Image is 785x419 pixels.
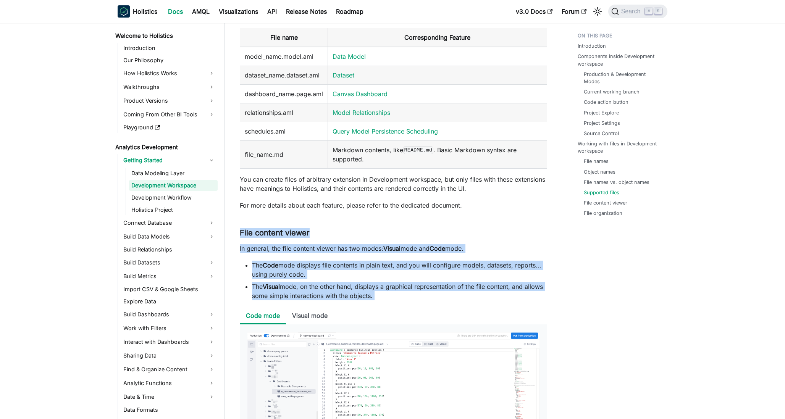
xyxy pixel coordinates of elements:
kbd: ⌘ [645,8,653,15]
li: Visual mode [286,308,334,324]
a: File names vs. object names [584,179,649,186]
td: schedules.aml [240,122,328,140]
a: Coming From Other BI Tools [121,108,218,121]
a: Current working branch [584,88,640,95]
a: Release Notes [281,5,331,18]
a: Welcome to Holistics [113,31,218,41]
a: AMQL [187,5,214,18]
a: Our Philosophy [121,55,218,66]
h3: File content viewer [240,228,547,238]
button: Search (Command+K) [608,5,667,18]
td: dataset_name.dataset.aml [240,66,328,84]
th: Corresponding Feature [328,28,547,47]
li: The mode, on the other hand, displays a graphical representation of the file content, and allows ... [252,282,547,300]
a: Build Relationships [121,244,218,255]
a: Components inside Development workspace [578,53,663,67]
a: File organization [584,209,622,217]
p: For more details about each feature, please refer to the dedicated document. [240,201,547,210]
a: Data Model [333,53,366,60]
a: Project Settings [584,119,620,127]
a: v3.0 Docs [511,5,557,18]
a: Build Datasets [121,256,218,269]
td: dashboard_name.page.aml [240,84,328,103]
a: File content viewer [584,199,627,206]
a: Walkthroughs [121,81,218,93]
a: Playground [121,122,218,133]
a: Sharing Data [121,350,218,362]
li: Code mode [240,308,286,324]
a: Docs [163,5,187,18]
b: Holistics [133,7,157,16]
a: Production & Development Modes [584,71,660,85]
a: Code action button [584,98,628,106]
th: File name [240,28,328,47]
li: The mode displays file contents in plain text, and you will configure models, datasets, reports..... [252,261,547,279]
strong: Code [430,245,445,252]
a: Data Formats [121,404,218,415]
a: Connect Database [121,217,218,229]
a: Build Data Models [121,230,218,243]
a: Working with files in Development workspace [578,140,663,155]
nav: Docs sidebar [110,23,225,419]
a: Find & Organize Content [121,363,218,375]
a: How Holistics Works [121,67,218,79]
code: README.md [403,146,433,154]
td: model_name.model.aml [240,47,328,66]
td: relationships.aml [240,103,328,122]
a: Introduction [578,42,606,50]
span: Search [619,8,645,15]
a: Development Workspace [129,180,218,191]
a: File names [584,158,609,165]
a: Getting Started [121,154,218,166]
a: Project Explore [584,109,619,116]
a: Development Workflow [129,192,218,203]
a: Explore Data [121,296,218,307]
img: Holistics [118,5,130,18]
a: Object names [584,168,615,176]
a: Work with Filters [121,322,218,334]
p: In general, the file content viewer has two modes: mode and mode. [240,244,547,253]
strong: Visual [263,283,280,290]
kbd: K [654,8,662,15]
a: Supported files [584,189,619,196]
a: Canvas Dashboard [333,90,388,98]
a: Dataset [333,71,354,79]
a: Forum [557,5,591,18]
a: Import CSV & Google Sheets [121,284,218,295]
strong: Visual [383,245,401,252]
a: Source Control [584,130,619,137]
td: file_name.md [240,140,328,168]
a: HolisticsHolistics [118,5,157,18]
p: You can create files of arbitrary extension in Development workspace, but only files with these e... [240,175,547,193]
a: Introduction [121,43,218,53]
a: Date & Time [121,391,218,403]
a: Data Modeling Layer [129,168,218,179]
a: Analytics Development [113,142,218,153]
a: API [263,5,281,18]
a: Roadmap [331,5,368,18]
a: Query Model Persistence Scheduling [333,127,438,135]
strong: Code [263,261,278,269]
button: Switch between dark and light mode (currently light mode) [591,5,604,18]
a: Model Relationships [333,109,390,116]
a: Interact with Dashboards [121,336,218,348]
a: Build Dashboards [121,308,218,321]
a: Build Metrics [121,270,218,282]
td: Markdown contents, like . Basic Markdown syntax are supported. [328,140,547,168]
a: Visualizations [214,5,263,18]
a: Analytic Functions [121,377,218,389]
a: Product Versions [121,95,218,107]
a: Holistics Project [129,205,218,215]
